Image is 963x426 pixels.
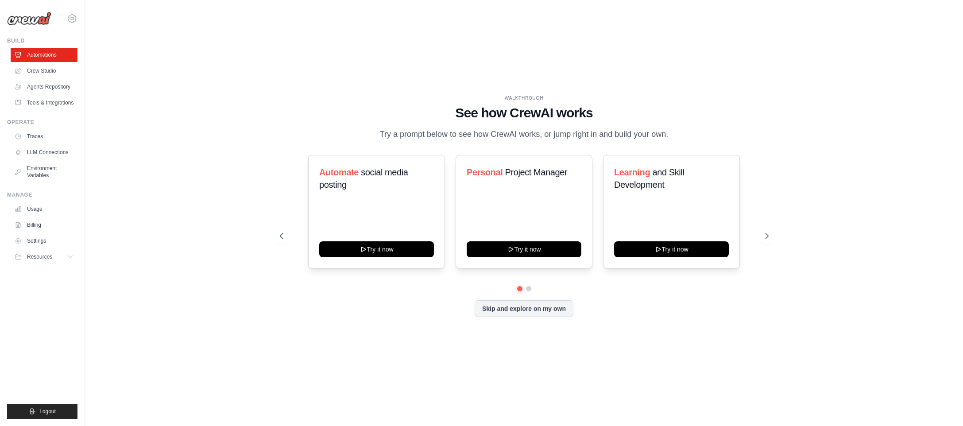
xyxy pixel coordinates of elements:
a: Settings [11,234,77,248]
a: LLM Connections [11,145,77,159]
iframe: Chat Widget [919,383,963,426]
a: Traces [11,129,77,143]
span: social media posting [319,167,408,190]
span: Automate [319,167,359,177]
span: Learning [614,167,650,177]
a: Billing [11,218,77,232]
button: Try it now [467,241,581,257]
span: Logout [39,408,56,415]
a: Usage [11,202,77,216]
div: Operate [7,119,77,126]
span: Project Manager [505,167,567,177]
h1: See how CrewAI works [280,105,769,121]
div: Manage [7,191,77,198]
button: Resources [11,250,77,264]
span: Resources [27,253,52,260]
p: Try a prompt below to see how CrewAI works, or jump right in and build your own. [375,128,673,141]
a: Crew Studio [11,64,77,78]
a: Environment Variables [11,161,77,182]
img: Logo [7,12,51,25]
span: Personal [467,167,503,177]
button: Try it now [614,241,729,257]
a: Agents Repository [11,80,77,94]
a: Tools & Integrations [11,96,77,110]
button: Skip and explore on my own [475,300,573,317]
a: Automations [11,48,77,62]
button: Try it now [319,241,434,257]
div: Build [7,37,77,44]
div: WALKTHROUGH [280,95,769,101]
button: Logout [7,404,77,419]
